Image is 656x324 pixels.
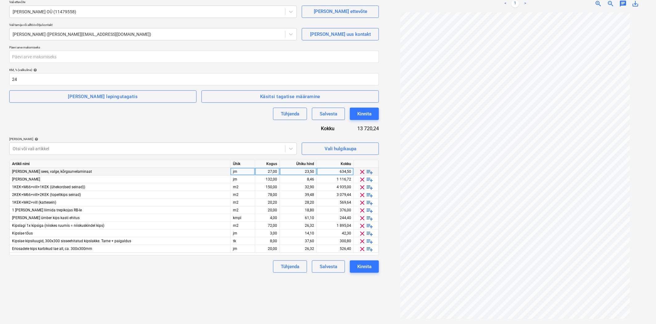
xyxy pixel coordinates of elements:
[319,199,351,206] div: 569,64
[9,45,379,51] p: Päevi arve maksmiseks
[12,185,85,189] span: 1KEK+M66+vill+1KEK (ühekordsed seinad))
[282,214,314,222] div: 61,10
[68,93,138,101] div: [PERSON_NAME] lepingutagatis
[325,145,356,153] div: Vali hulgikaupa
[258,245,277,253] div: 20,00
[302,28,379,40] button: [PERSON_NAME] uus kontakt
[230,199,255,206] div: m2
[230,230,255,237] div: jm
[357,263,372,271] div: Kinnita
[366,222,374,230] span: playlist_add
[359,245,366,253] span: clear
[625,294,656,324] div: Chat Widget
[12,231,33,235] span: Kipslae tõus
[201,90,379,103] button: Käsitsi tagatise määramine
[319,176,351,183] div: 1 116,72
[12,169,92,174] span: Akna aknalaud sees, valge, kõrgsurvelaminaat
[357,110,372,118] div: Kinnita
[319,230,351,237] div: 42,30
[359,191,366,199] span: clear
[299,125,344,132] div: Kokku
[366,191,374,199] span: playlist_add
[282,176,314,183] div: 8,46
[344,125,379,132] div: 13 720,24
[230,237,255,245] div: tk
[280,160,317,168] div: Ühiku hind
[282,191,314,199] div: 39,48
[10,160,230,168] div: Artikli nimi
[319,183,351,191] div: 4 935,00
[282,237,314,245] div: 37,60
[9,90,197,103] button: [PERSON_NAME] lepingutagatis
[359,168,366,176] span: clear
[359,184,366,191] span: clear
[273,260,307,273] button: Tühjenda
[32,68,37,72] span: help
[359,238,366,245] span: clear
[302,143,379,155] button: Vali hulgikaupa
[282,199,314,206] div: 28,20
[12,239,131,243] span: Kipslae kipsiluugid, 300x300 sisseehitatud kipslakke. Tarne + paigaldus
[230,168,255,176] div: jm
[359,176,366,183] span: clear
[230,183,255,191] div: m2
[282,230,314,237] div: 14,10
[366,238,374,245] span: playlist_add
[273,108,307,120] button: Tühjenda
[12,208,82,212] span: 1 lisa kips liimida trepikojas RB-le
[12,200,56,205] span: 1KEK+M42+vill (kattesein)
[359,207,366,214] span: clear
[366,168,374,176] span: playlist_add
[282,245,314,253] div: 26,32
[319,168,351,176] div: 634,50
[319,191,351,199] div: 3 079,44
[230,176,255,183] div: jm
[359,214,366,222] span: clear
[282,168,314,176] div: 23,50
[258,214,277,222] div: 4,00
[281,263,299,271] div: Tühjenda
[12,216,80,220] span: WC raami ümber kips kasti ehitus
[282,222,314,230] div: 26,32
[317,160,354,168] div: Kokku
[9,137,297,141] div: [PERSON_NAME]
[319,206,351,214] div: 376,00
[230,222,255,230] div: m2
[12,223,104,228] span: Kipslagi 1x kipsiga (niiskes ruumis = niiskuskindel kips)
[359,199,366,206] span: clear
[12,193,81,197] span: 2KEK+M66+vill+2KEK (topeltkips seinad)
[302,6,379,18] button: [PERSON_NAME] ettevõte
[9,73,379,85] input: KM, %
[9,51,379,63] input: Päevi arve maksmiseks
[33,137,38,141] span: help
[359,230,366,237] span: clear
[366,214,374,222] span: playlist_add
[359,222,366,230] span: clear
[258,222,277,230] div: 72,00
[320,263,337,271] div: Salvesta
[230,245,255,253] div: jm
[12,177,40,181] span: Aknapaled kipsiga
[282,183,314,191] div: 32,90
[366,207,374,214] span: playlist_add
[366,176,374,183] span: playlist_add
[366,184,374,191] span: playlist_add
[258,237,277,245] div: 8,00
[258,199,277,206] div: 20,20
[310,30,371,38] div: [PERSON_NAME] uus kontakt
[260,93,320,101] div: Käsitsi tagatise määramine
[258,191,277,199] div: 78,00
[255,160,280,168] div: Kogus
[312,260,345,273] button: Salvesta
[9,68,379,72] div: KM, % (valikuline)
[230,206,255,214] div: m2
[366,245,374,253] span: playlist_add
[320,110,337,118] div: Salvesta
[319,222,351,230] div: 1 895,04
[9,23,297,28] p: Vali tarnija või alltöövõtja kontakt
[350,260,379,273] button: Kinnita
[230,160,255,168] div: Ühik
[314,7,367,15] div: [PERSON_NAME] ettevõte
[12,247,92,251] span: Eriosadele kips karbikud lae all, ca. 300x300mm
[319,237,351,245] div: 300,80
